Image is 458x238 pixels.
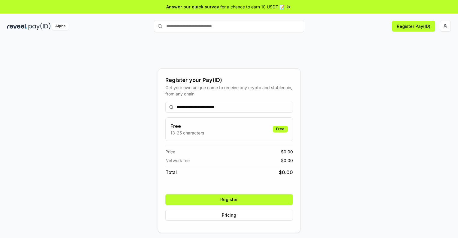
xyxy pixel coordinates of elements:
[392,21,435,32] button: Register Pay(ID)
[166,4,219,10] span: Answer our quick survey
[170,122,204,130] h3: Free
[279,169,293,176] span: $ 0.00
[165,149,175,155] span: Price
[273,126,288,132] div: Free
[281,157,293,164] span: $ 0.00
[165,210,293,221] button: Pricing
[29,23,51,30] img: pay_id
[165,157,190,164] span: Network fee
[52,23,69,30] div: Alpha
[170,130,204,136] p: 13-25 characters
[165,76,293,84] div: Register your Pay(ID)
[220,4,285,10] span: for a chance to earn 10 USDT 📝
[281,149,293,155] span: $ 0.00
[7,23,27,30] img: reveel_dark
[165,194,293,205] button: Register
[165,169,177,176] span: Total
[165,84,293,97] div: Get your own unique name to receive any crypto and stablecoin, from any chain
